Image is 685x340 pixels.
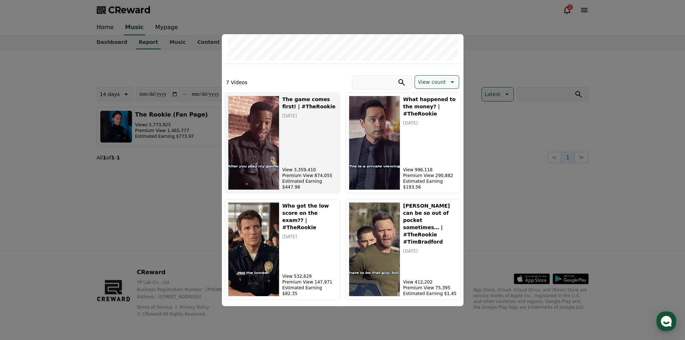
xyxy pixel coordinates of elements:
img: The game comes first! | #TheRookie [228,96,280,190]
h5: Who got the low score on the exam?? | #TheRookie [282,202,336,231]
p: Premium View 290,882 [403,173,457,178]
img: Tim can be so out of pocket sometimes… | #TheRookie #TimBradford [349,202,401,296]
a: Settings [93,228,138,246]
p: [DATE] [282,234,336,240]
img: What happened to the money? | #TheRookie [349,96,401,190]
p: View 532,629 [282,273,336,279]
h5: What happened to the money? | #TheRookie [403,96,457,117]
p: Premium View 874,055 [282,173,336,178]
p: Premium View 147,971 [282,279,336,285]
p: 7 Videos [226,79,248,86]
button: Tim can be so out of pocket sometimes… | #TheRookie #TimBradford [PERSON_NAME] can be so out of p... [346,199,461,300]
p: Estimated Earning $82.35 [282,285,336,296]
button: The game comes first! | #TheRookie The game comes first! | #TheRookie [DATE] View 3,359,410 Premi... [225,92,340,193]
p: View 3,359,410 [282,167,336,173]
button: View count [415,75,459,89]
p: Premium View 75,395 [403,285,457,291]
p: Estimated Earning $1.45 [403,291,457,296]
span: Messages [60,239,81,245]
h5: The game comes first! | #TheRookie [282,96,336,110]
p: View 996,118 [403,167,457,173]
p: Estimated Earning $193.56 [403,178,457,190]
p: [DATE] [403,248,457,254]
a: Messages [47,228,93,246]
span: Home [18,239,31,245]
img: Who got the low score on the exam?? | #TheRookie [228,202,280,296]
p: View count [418,77,446,87]
a: Home [2,228,47,246]
div: modal [222,34,463,306]
p: Estimated Earning $447.98 [282,178,336,190]
span: Settings [106,239,124,245]
button: Who got the low score on the exam?? | #TheRookie Who got the low score on the exam?? | #TheRookie... [225,199,340,300]
p: View 412,202 [403,279,457,285]
p: [DATE] [282,113,336,119]
p: [DATE] [403,120,457,126]
h5: [PERSON_NAME] can be so out of pocket sometimes… | #TheRookie #TimBradford [403,202,457,245]
button: What happened to the money? | #TheRookie What happened to the money? | #TheRookie [DATE] View 996... [346,92,461,193]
